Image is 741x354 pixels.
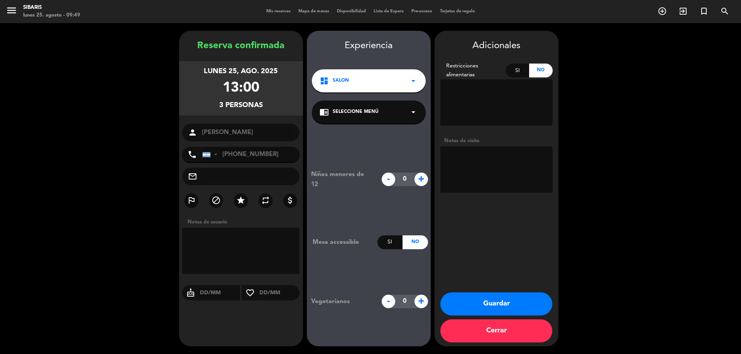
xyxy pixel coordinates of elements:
[199,288,240,298] input: DD/MM
[529,64,553,77] div: No
[305,297,377,307] div: Vegetarianos
[370,9,408,13] span: Lista de Espera
[506,64,529,77] div: Si
[414,295,428,308] span: +
[414,173,428,186] span: +
[436,9,479,13] span: Tarjetas de regalo
[204,66,278,77] div: lunes 25, ago. 2025
[286,196,295,205] i: attach_money
[203,147,220,162] div: Argentina: +54
[409,107,418,117] i: arrow_drop_down
[403,235,428,249] div: No
[320,76,329,86] i: dashboard
[23,4,80,12] div: sibaris
[307,237,377,247] div: Mesa accessible
[699,7,709,16] i: turned_in_not
[219,100,263,111] div: 3 personas
[408,9,436,13] span: Pre-acceso
[294,9,333,13] span: Mapa de mesas
[259,288,300,298] input: DD/MM
[720,7,729,16] i: search
[188,150,197,159] i: phone
[382,295,395,308] span: -
[262,9,294,13] span: Mis reservas
[6,5,17,19] button: menu
[242,288,259,297] i: favorite_border
[223,77,259,100] div: 13:00
[179,39,303,54] div: Reserva confirmada
[333,9,370,13] span: Disponibilidad
[440,292,552,315] button: Guardar
[211,196,221,205] i: block
[6,5,17,16] i: menu
[678,7,688,16] i: exit_to_app
[188,172,197,181] i: mail_outline
[236,196,245,205] i: star
[305,169,377,190] div: Niños menores de 12
[658,7,667,16] i: add_circle_outline
[440,62,506,79] div: Restricciones alimentarias
[440,137,553,145] div: Notas de visita
[320,107,329,117] i: chrome_reader_mode
[188,128,197,137] i: person
[187,196,196,205] i: outlined_flag
[333,77,349,85] span: SALON
[261,196,270,205] i: repeat
[184,218,303,226] div: Notas de usuario
[333,108,379,116] span: Seleccione Menú
[440,319,552,342] button: Cerrar
[409,76,418,86] i: arrow_drop_down
[182,288,199,297] i: cake
[440,39,553,54] div: Adicionales
[307,39,431,54] div: Experiencia
[382,173,395,186] span: -
[377,235,403,249] div: Si
[23,12,80,19] div: lunes 25. agosto - 09:49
